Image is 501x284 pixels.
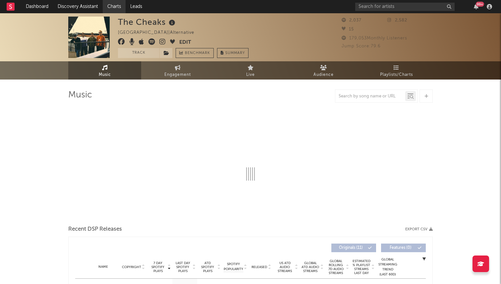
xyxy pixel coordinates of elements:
[88,264,118,269] div: Name
[122,265,141,269] span: Copyright
[387,18,407,23] span: 2,582
[378,257,398,277] div: Global Streaming Trend (Last 60D)
[251,265,267,269] span: Released
[199,261,216,273] span: ATD Spotify Plays
[246,71,255,79] span: Live
[118,48,159,58] button: Track
[342,36,407,40] span: 179,053 Monthly Listeners
[360,61,433,80] a: Playlists/Charts
[118,17,177,28] div: The Cheaks
[380,71,413,79] span: Playlists/Charts
[381,244,426,252] button: Features(0)
[342,18,362,23] span: 2,037
[174,261,192,273] span: Last Day Spotify Plays
[355,3,455,11] input: Search for artists
[185,49,210,57] span: Benchmark
[476,2,484,7] div: 99 +
[276,261,294,273] span: US ATD Audio Streams
[176,48,214,58] a: Benchmark
[225,51,245,55] span: Summary
[301,261,319,273] span: Global ATD Audio Streams
[217,48,249,58] button: Summary
[224,262,243,272] span: Spotify Popularity
[68,61,141,80] a: Music
[164,71,191,79] span: Engagement
[342,44,381,48] span: Jump Score: 79.6
[149,261,167,273] span: 7 Day Spotify Plays
[342,27,354,31] span: 15
[179,38,191,47] button: Edit
[405,227,433,231] button: Export CSV
[385,246,416,250] span: Features ( 0 )
[313,71,334,79] span: Audience
[214,61,287,80] a: Live
[327,259,345,275] span: Global Rolling 7D Audio Streams
[335,94,405,99] input: Search by song name or URL
[68,225,122,233] span: Recent DSP Releases
[352,259,370,275] span: Estimated % Playlist Streams Last Day
[141,61,214,80] a: Engagement
[99,71,111,79] span: Music
[118,29,202,37] div: [GEOGRAPHIC_DATA] | Alternative
[474,4,478,9] button: 99+
[287,61,360,80] a: Audience
[331,244,376,252] button: Originals(11)
[336,246,366,250] span: Originals ( 11 )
